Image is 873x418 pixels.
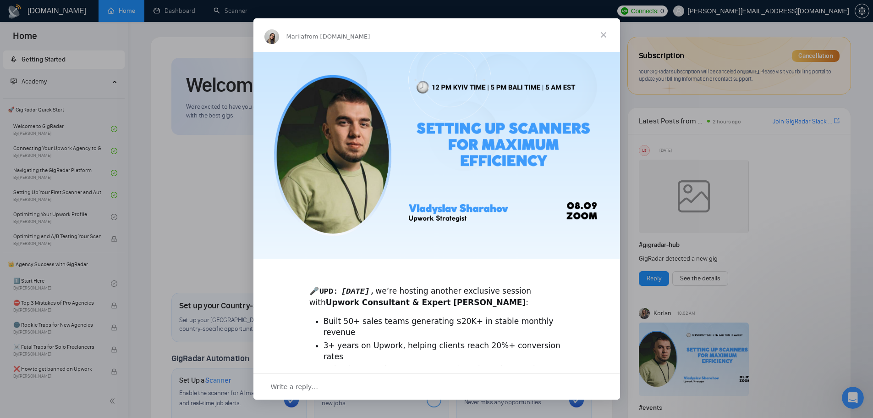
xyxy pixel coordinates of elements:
li: Helped companies generate over $2M through Upwork [324,364,564,375]
div: Open conversation and reply [253,373,620,400]
code: , [370,287,375,296]
b: Upwork Consultant & Expert [PERSON_NAME] [326,298,526,307]
li: 3+ years on Upwork, helping clients reach 20%+ conversion rates [324,340,564,362]
span: Mariia [286,33,305,40]
li: Built 50+ sales teams generating $20K+ in stable monthly revenue [324,316,564,338]
code: UPD: [319,287,339,296]
span: Close [587,18,620,51]
span: from [DOMAIN_NAME] [304,33,370,40]
img: Profile image for Mariia [264,29,279,44]
code: [DATE] [341,287,370,296]
span: Write a reply… [271,381,318,393]
div: 🎤 we’re hosting another exclusive session with : [309,275,564,308]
